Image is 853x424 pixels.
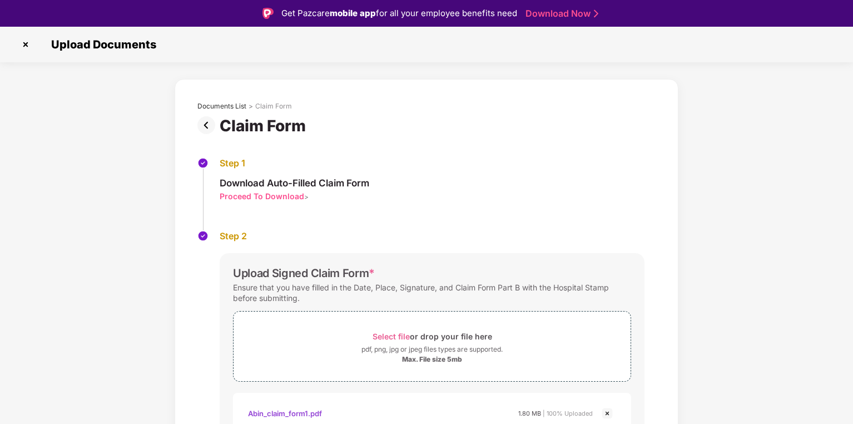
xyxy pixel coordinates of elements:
[304,193,309,201] span: >
[601,407,614,420] img: svg+xml;base64,PHN2ZyBpZD0iQ3Jvc3MtMjR4MjQiIHhtbG5zPSJodHRwOi8vd3d3LnczLm9yZy8yMDAwL3N2ZyIgd2lkdG...
[525,8,595,19] a: Download Now
[543,410,593,417] span: | 100% Uploaded
[233,267,375,280] div: Upload Signed Claim Form
[281,7,517,20] div: Get Pazcare for all your employee benefits need
[197,230,209,241] img: svg+xml;base64,PHN2ZyBpZD0iU3RlcC1Eb25lLTMyeDMyIiB4bWxucz0iaHR0cDovL3d3dy53My5vcmcvMjAwMC9zdmciIH...
[233,280,631,305] div: Ensure that you have filled in the Date, Place, Signature, and Claim Form Part B with the Hospita...
[373,332,410,341] span: Select file
[220,116,310,135] div: Claim Form
[197,157,209,169] img: svg+xml;base64,PHN2ZyBpZD0iU3RlcC1Eb25lLTMyeDMyIiB4bWxucz0iaHR0cDovL3d3dy53My5vcmcvMjAwMC9zdmciIH...
[220,191,304,201] div: Proceed To Download
[220,177,369,189] div: Download Auto-Filled Claim Form
[248,404,322,423] div: Abin_claim_form1.pdf
[220,157,369,169] div: Step 1
[249,102,253,111] div: >
[330,8,376,18] strong: mobile app
[40,38,162,51] span: Upload Documents
[594,8,598,19] img: Stroke
[361,344,503,355] div: pdf, png, jpg or jpeg files types are supported.
[402,355,462,364] div: Max. File size 5mb
[197,116,220,134] img: svg+xml;base64,PHN2ZyBpZD0iUHJldi0zMngzMiIgeG1sbnM9Imh0dHA6Ly93d3cudzMub3JnLzIwMDAvc3ZnIiB3aWR0aD...
[220,230,644,242] div: Step 2
[197,102,246,111] div: Documents List
[262,8,274,19] img: Logo
[234,320,631,373] span: Select fileor drop your file herepdf, png, jpg or jpeg files types are supported.Max. File size 5mb
[373,329,492,344] div: or drop your file here
[255,102,292,111] div: Claim Form
[518,410,541,417] span: 1.80 MB
[17,36,34,53] img: svg+xml;base64,PHN2ZyBpZD0iQ3Jvc3MtMzJ4MzIiIHhtbG5zPSJodHRwOi8vd3d3LnczLm9yZy8yMDAwL3N2ZyIgd2lkdG...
